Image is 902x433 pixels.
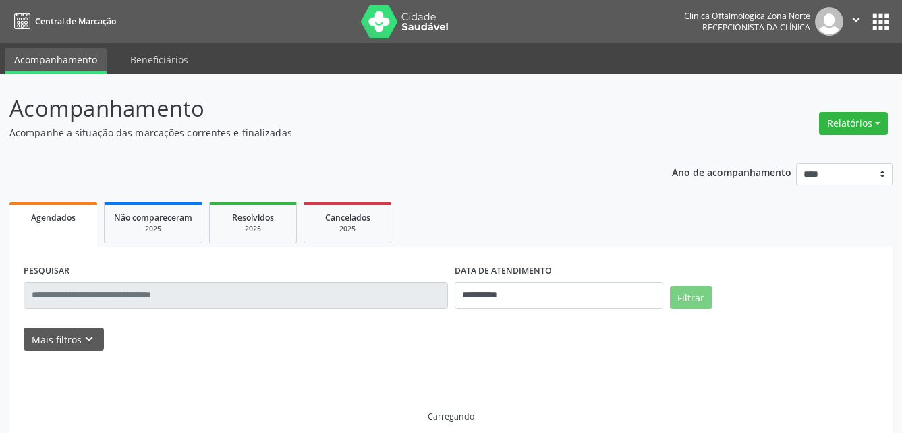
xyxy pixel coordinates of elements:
[314,224,381,234] div: 2025
[121,48,198,71] a: Beneficiários
[455,261,552,282] label: DATA DE ATENDIMENTO
[9,10,116,32] a: Central de Marcação
[819,112,888,135] button: Relatórios
[31,212,76,223] span: Agendados
[35,16,116,27] span: Central de Marcação
[24,261,69,282] label: PESQUISAR
[325,212,370,223] span: Cancelados
[114,224,192,234] div: 2025
[9,125,627,140] p: Acompanhe a situação das marcações correntes e finalizadas
[702,22,810,33] span: Recepcionista da clínica
[869,10,893,34] button: apps
[82,332,96,347] i: keyboard_arrow_down
[114,212,192,223] span: Não compareceram
[232,212,274,223] span: Resolvidos
[428,411,474,422] div: Carregando
[815,7,843,36] img: img
[849,12,864,27] i: 
[219,224,287,234] div: 2025
[5,48,107,74] a: Acompanhamento
[24,328,104,351] button: Mais filtroskeyboard_arrow_down
[672,163,791,180] p: Ano de acompanhamento
[684,10,810,22] div: Clinica Oftalmologica Zona Norte
[843,7,869,36] button: 
[670,286,712,309] button: Filtrar
[9,92,627,125] p: Acompanhamento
